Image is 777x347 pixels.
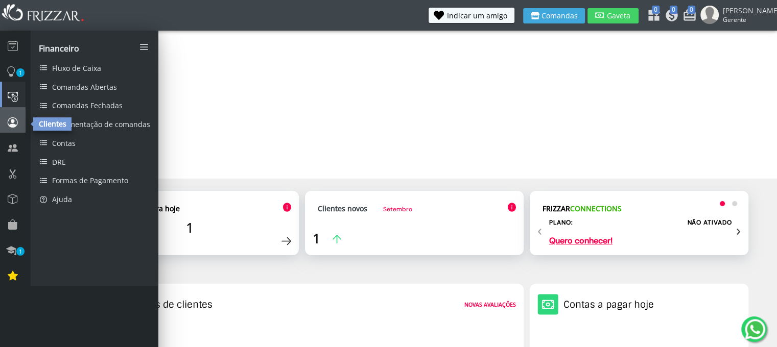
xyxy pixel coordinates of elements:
span: Next [736,219,741,240]
button: Indicar um amigo [429,8,514,23]
a: Clientes novosSetembro [318,204,412,213]
span: Comandas Fechadas [52,101,123,110]
button: Gaveta [587,8,639,23]
span: 0 [688,6,695,14]
strong: Clientes novos [318,204,367,213]
h2: Avaliações de clientes [111,299,213,311]
span: Movimentação de comandas [52,119,150,129]
a: 1 [313,229,341,247]
div: Clientes [33,117,72,131]
span: CONNECTIONS [570,204,622,213]
img: Ícone de informação [282,203,291,212]
span: 1 [186,218,194,237]
a: Quero conhecer! [549,237,613,245]
span: Setembro [383,205,412,213]
span: 0 [652,6,660,14]
span: Previous [537,219,542,240]
a: Contas [31,133,158,152]
a: Fluxo de Caixa [31,58,158,77]
a: Movimentação de comandas [31,114,158,133]
img: whatsapp.png [743,317,767,341]
span: Formas de Pagamento [52,176,128,185]
span: 1 [16,68,25,77]
a: Comandas Abertas [31,77,158,96]
a: 0 [682,8,693,24]
a: [PERSON_NAME] Gerente [700,6,772,26]
strong: Novas avaliações [464,301,516,308]
h2: Contas a pagar hoje [563,299,654,311]
span: DRE [52,157,66,167]
span: Comandas [541,12,578,19]
span: 0 [670,6,677,14]
img: Ícone de seta para a cima [333,235,341,243]
span: Ajuda [52,194,72,204]
a: 0 [665,8,675,24]
a: DRE [31,152,158,171]
span: Contas [52,138,76,148]
span: 1 [16,247,25,256]
img: Ícone de um cofre [537,294,558,315]
span: Financeiro [39,43,79,54]
h2: Plano: [549,218,573,227]
img: Ícone de informação [507,203,516,212]
a: Formas de Pagamento [31,171,158,190]
a: Comandas Fechadas [31,96,158,115]
span: Gaveta [606,12,631,19]
span: Comandas Abertas [52,82,117,92]
label: NÃO ATIVADO [688,218,733,227]
span: Fluxo de Caixa [52,63,101,73]
button: Comandas [523,8,585,23]
span: [PERSON_NAME] [723,6,769,15]
strong: FRIZZAR [543,204,622,213]
span: 1 [313,229,320,247]
span: Gerente [723,15,769,24]
img: Ícone de seta para a direita [281,237,291,245]
a: 0 [647,8,657,24]
a: Ajuda [31,189,158,208]
span: Indicar um amigo [447,12,507,19]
